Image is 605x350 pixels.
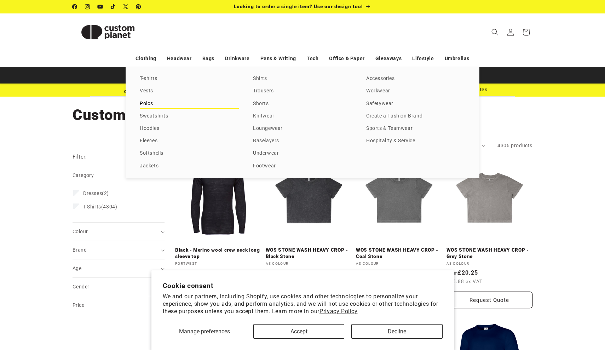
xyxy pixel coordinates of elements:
span: Brand [73,247,87,253]
iframe: Chat Widget [484,274,605,350]
a: Sweatshirts [140,111,239,121]
a: Loungewear [253,124,352,133]
a: Pens & Writing [260,52,296,65]
a: WOS STONE WASH HEAVY CROP - Coal Stone [356,247,442,259]
a: Softshells [140,149,239,158]
a: Polos [140,99,239,109]
span: Gender [73,284,89,289]
a: Underwear [253,149,352,158]
a: Shorts [253,99,352,109]
summary: Brand (0 selected) [73,241,165,259]
a: Clothing [136,52,156,65]
a: Accessories [366,74,465,84]
p: We and our partners, including Shopify, use cookies and other technologies to personalize your ex... [163,293,443,315]
a: Footwear [253,161,352,171]
a: Tech [307,52,318,65]
a: Knitwear [253,111,352,121]
a: WOS STONE WASH HEAVY CROP - Grey Stone [446,247,533,259]
a: Trousers [253,86,352,96]
a: WOS STONE WASH HEAVY CROP - Black Stone [266,247,352,259]
span: Age [73,265,81,271]
a: Safetywear [366,99,465,109]
h2: Cookie consent [163,282,443,290]
span: Colour [73,229,88,234]
img: Custom Planet [73,16,143,48]
a: Jackets [140,161,239,171]
a: Headwear [167,52,192,65]
summary: Colour (0 selected) [73,223,165,241]
a: Office & Paper [329,52,364,65]
button: Accept [253,324,344,339]
span: (2) [83,190,109,196]
a: Privacy Policy [319,308,357,315]
a: Shirts [253,74,352,84]
span: Price [73,302,84,308]
a: Custom Planet [70,13,146,51]
span: Looking to order a single item? Use our design tool [234,4,363,9]
span: (4304) [83,203,117,210]
summary: Age (0 selected) [73,259,165,277]
summary: Search [487,24,503,40]
a: Black - Merino wool crew neck long sleeve top [175,247,261,259]
button: Decline [351,324,442,339]
a: Hoodies [140,124,239,133]
summary: Price [73,296,165,314]
summary: Gender (0 selected) [73,278,165,296]
a: Create a Fashion Brand [366,111,465,121]
a: Hospitality & Service [366,136,465,146]
span: Manage preferences [179,328,230,335]
a: Bags [202,52,214,65]
a: Fleeces [140,136,239,146]
a: Giveaways [375,52,402,65]
a: Baselayers [253,136,352,146]
a: Workwear [366,86,465,96]
span: T-Shirts [83,204,101,210]
a: Lifestyle [412,52,434,65]
button: Manage preferences [162,324,246,339]
a: Umbrellas [445,52,469,65]
a: Drinkware [225,52,249,65]
a: T-shirts [140,74,239,84]
a: Vests [140,86,239,96]
a: Sports & Teamwear [366,124,465,133]
span: Dresses [83,190,102,196]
